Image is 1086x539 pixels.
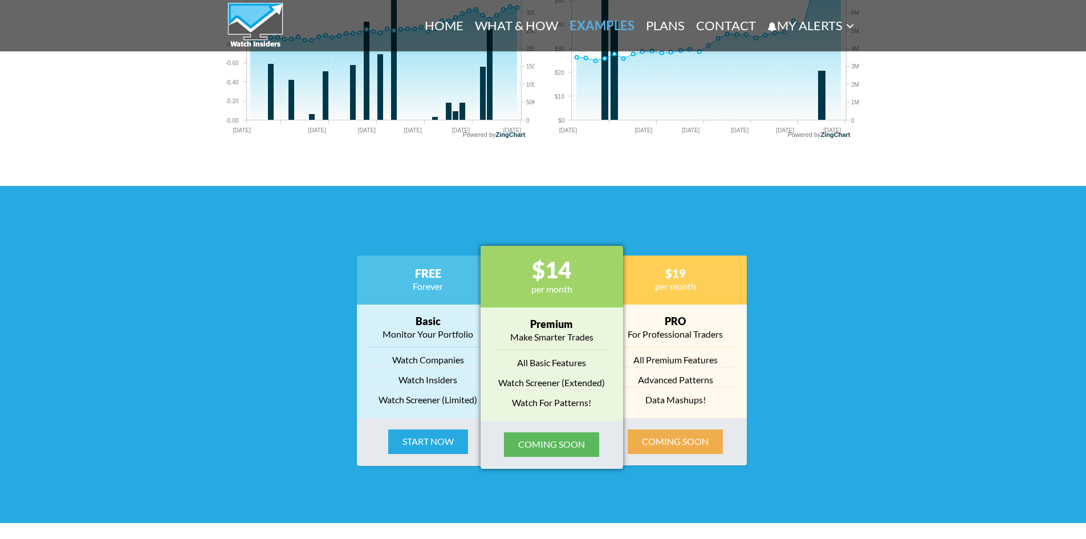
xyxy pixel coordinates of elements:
[788,128,860,141] a: Powered byZingChart
[388,429,468,454] button: Start Now
[616,353,735,367] li: All Premium Features
[368,373,488,387] li: Watch Insiders
[628,429,723,454] button: Coming Soon
[492,257,612,282] h3: $14
[368,393,488,407] li: Watch Screener (Limited)
[463,128,535,141] a: Powered byZingChart
[368,316,488,327] h4: Basic
[492,356,612,370] li: All Basic Features
[616,373,735,387] li: Advanced Patterns
[492,330,612,344] p: Make Smarter Trades
[368,267,488,279] h3: FREE
[492,376,612,390] li: Watch Screener (Extended)
[492,396,612,410] li: Watch For Patterns!
[492,319,612,330] h4: Premium
[496,131,526,138] span: ZingChart
[504,432,599,457] button: Coming Soon
[368,327,488,341] p: Monitor Your Portfolio
[616,267,735,279] h3: $19
[368,353,488,367] li: Watch Companies
[821,131,851,138] span: ZingChart
[616,393,735,407] li: Data Mashups!
[368,279,488,293] p: Forever
[492,282,612,296] p: per month
[616,279,735,293] p: per month
[616,327,735,341] p: For Professional Traders
[616,316,735,327] h4: PRO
